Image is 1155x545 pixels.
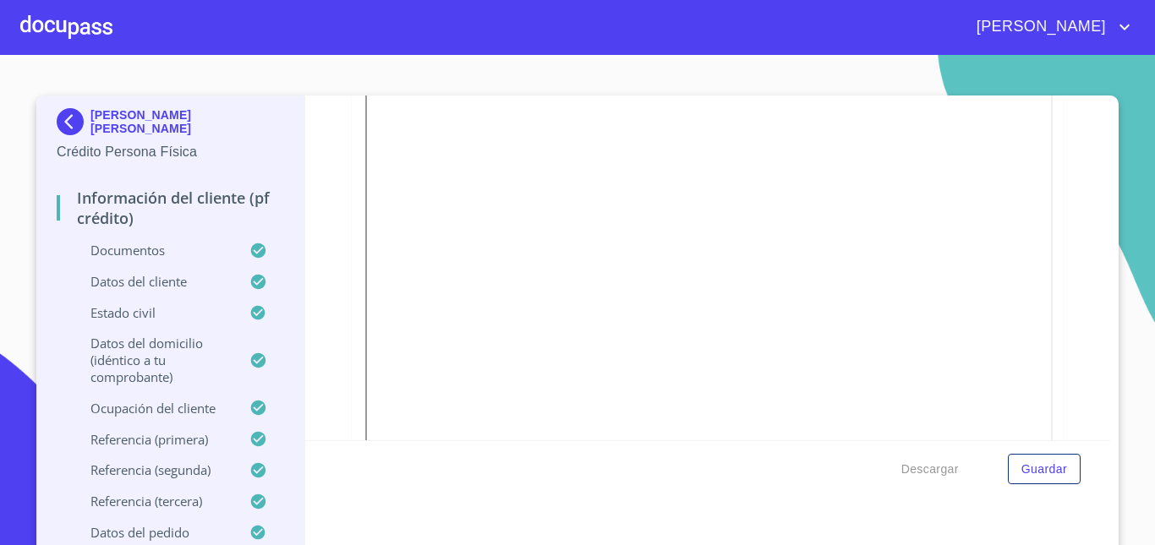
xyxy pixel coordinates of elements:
div: [PERSON_NAME] [PERSON_NAME] [57,108,284,142]
span: Descargar [901,459,959,480]
span: Guardar [1021,459,1067,480]
p: Documentos [57,242,249,259]
p: Información del cliente (PF crédito) [57,188,284,228]
p: Referencia (primera) [57,431,249,448]
button: Guardar [1008,454,1081,485]
img: Docupass spot blue [57,108,90,135]
p: Estado Civil [57,304,249,321]
button: account of current user [964,14,1135,41]
p: Datos del pedido [57,524,249,541]
p: [PERSON_NAME] [PERSON_NAME] [90,108,284,135]
p: Referencia (tercera) [57,493,249,510]
button: Descargar [895,454,966,485]
p: Datos del domicilio (idéntico a tu comprobante) [57,335,249,385]
span: [PERSON_NAME] [964,14,1114,41]
p: Crédito Persona Física [57,142,284,162]
p: Referencia (segunda) [57,461,249,478]
p: Ocupación del Cliente [57,400,249,417]
p: Datos del cliente [57,273,249,290]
